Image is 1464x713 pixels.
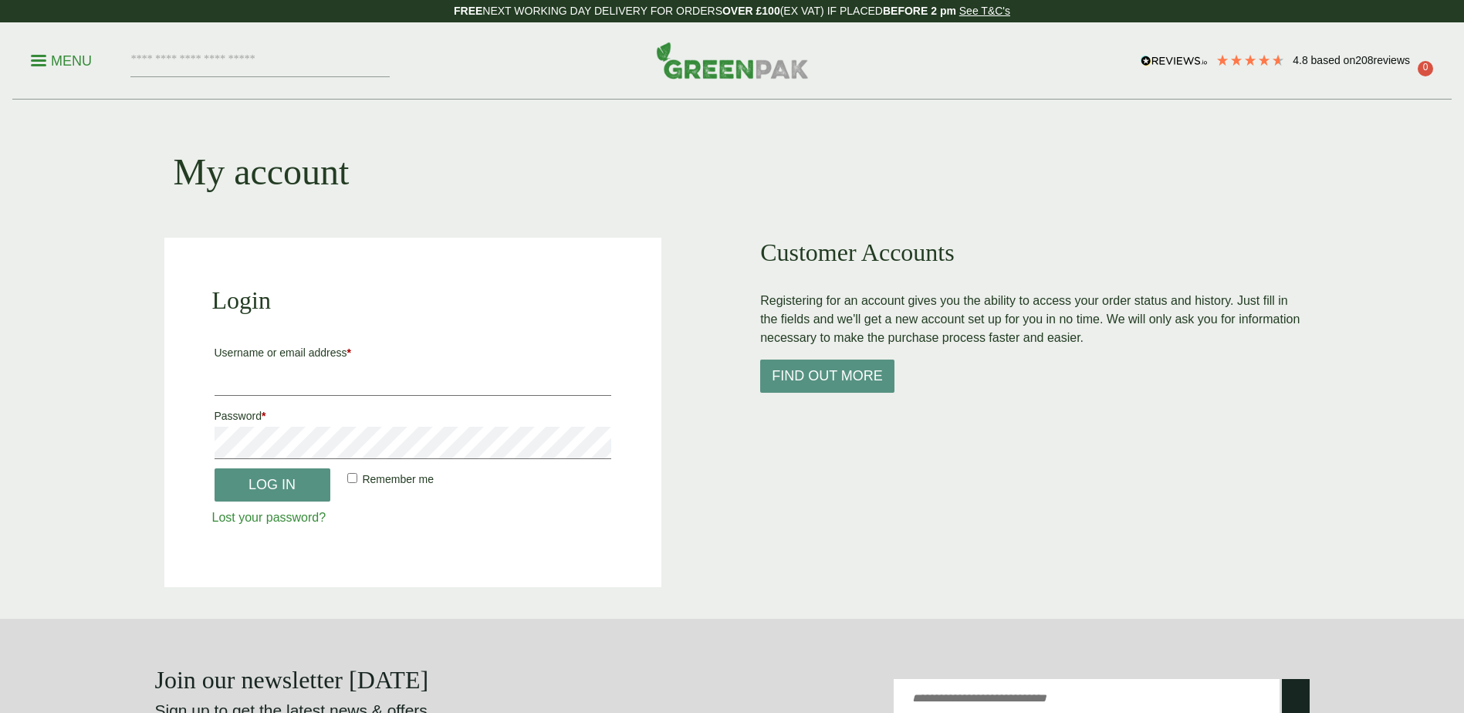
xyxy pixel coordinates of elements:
a: See T&C's [959,5,1010,17]
h1: My account [174,150,350,194]
span: 0 [1418,61,1433,76]
h2: Customer Accounts [760,238,1300,267]
input: Remember me [347,473,357,483]
img: GreenPak Supplies [656,42,809,79]
span: reviews [1374,54,1410,66]
span: Remember me [362,473,434,485]
a: Menu [31,52,92,67]
img: REVIEWS.io [1141,56,1208,66]
span: 208 [1355,54,1373,66]
label: Username or email address [215,342,612,363]
label: Password [215,405,612,427]
strong: OVER £100 [722,5,780,17]
strong: Join our newsletter [DATE] [155,666,429,694]
button: Find out more [760,360,894,393]
a: Lost your password? [212,511,326,524]
div: 4.79 Stars [1215,53,1285,67]
a: Find out more [760,370,894,383]
strong: FREE [454,5,482,17]
p: Menu [31,52,92,70]
span: 4.8 [1293,54,1310,66]
strong: BEFORE 2 pm [883,5,956,17]
p: Registering for an account gives you the ability to access your order status and history. Just fi... [760,292,1300,347]
button: Log in [215,468,330,502]
h2: Login [212,286,614,315]
span: Based on [1311,54,1356,66]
